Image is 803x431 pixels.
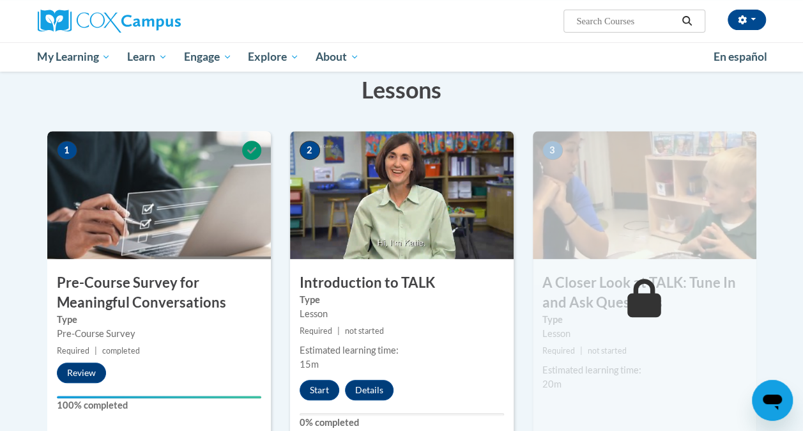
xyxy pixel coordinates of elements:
[176,42,240,72] a: Engage
[542,346,575,356] span: Required
[542,327,747,341] div: Lesson
[127,49,167,65] span: Learn
[588,346,627,356] span: not started
[345,380,394,400] button: Details
[575,13,677,29] input: Search Courses
[57,363,106,383] button: Review
[728,10,766,30] button: Account Settings
[38,10,268,33] a: Cox Campus
[47,74,756,106] h3: Lessons
[300,141,320,160] span: 2
[533,273,756,313] h3: A Closer Look at TALK: Tune In and Ask Questions
[542,363,747,377] div: Estimated learning time:
[542,379,562,389] span: 20m
[345,326,384,336] span: not started
[542,313,747,327] label: Type
[102,346,140,356] span: completed
[57,313,261,327] label: Type
[184,49,232,65] span: Engage
[119,42,176,72] a: Learn
[95,346,97,356] span: |
[714,50,767,63] span: En español
[705,43,776,70] a: En español
[300,359,319,370] span: 15m
[300,307,504,321] div: Lesson
[47,131,271,259] img: Course Image
[248,49,299,65] span: Explore
[47,273,271,313] h3: Pre-Course Survey for Meaningful Conversations
[752,380,793,421] iframe: Button to launch messaging window
[57,141,77,160] span: 1
[300,326,332,336] span: Required
[290,131,514,259] img: Course Image
[307,42,367,72] a: About
[542,141,563,160] span: 3
[240,42,307,72] a: Explore
[57,396,261,398] div: Your progress
[290,273,514,293] h3: Introduction to TALK
[57,327,261,341] div: Pre-Course Survey
[300,416,504,430] label: 0% completed
[580,346,583,356] span: |
[533,131,756,259] img: Course Image
[300,293,504,307] label: Type
[57,346,89,356] span: Required
[29,42,119,72] a: My Learning
[677,13,696,29] button: Search
[300,380,339,400] button: Start
[337,326,340,336] span: |
[316,49,359,65] span: About
[57,398,261,412] label: 100% completed
[38,10,181,33] img: Cox Campus
[300,343,504,357] div: Estimated learning time:
[37,49,111,65] span: My Learning
[28,42,776,72] div: Main menu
